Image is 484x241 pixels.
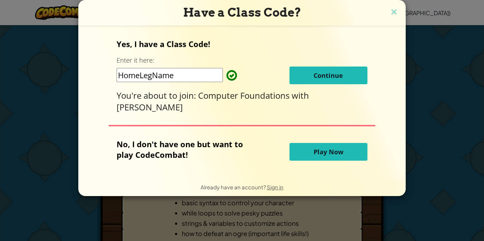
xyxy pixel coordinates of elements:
span: Computer Foundations [198,90,292,101]
button: Continue [289,67,367,84]
a: Sign in [267,184,283,190]
span: Already have an account? [201,184,267,190]
span: Continue [314,71,343,80]
span: Play Now [314,148,343,156]
span: Have a Class Code? [183,5,301,19]
span: with [292,90,309,101]
span: [PERSON_NAME] [117,101,183,113]
p: Yes, I have a Class Code! [117,39,367,49]
img: close icon [389,7,399,18]
label: Enter it here: [117,56,154,65]
p: No, I don't have one but want to play CodeCombat! [117,139,254,160]
span: You're about to join: [117,90,198,101]
button: Play Now [289,143,367,161]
